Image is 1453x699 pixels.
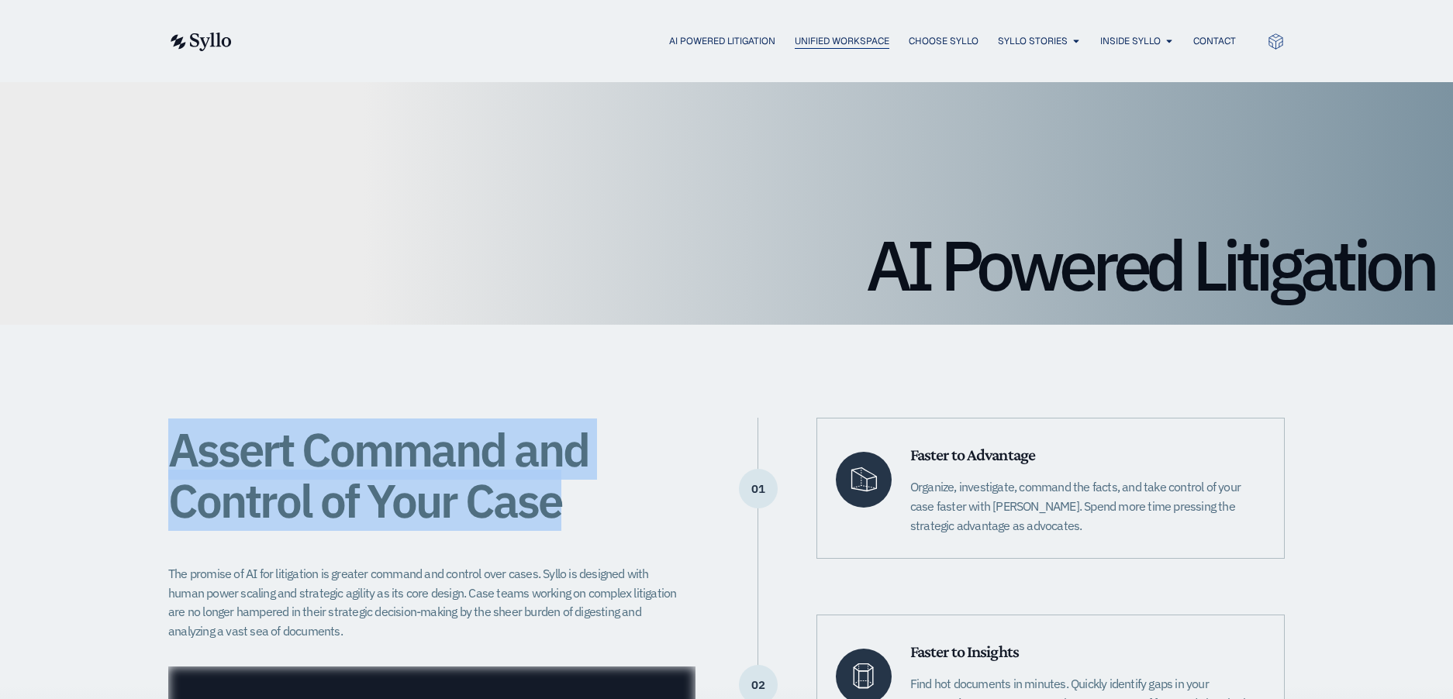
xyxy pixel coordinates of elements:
[19,230,1434,300] h1: AI Powered Litigation
[910,477,1265,535] p: Organize, investigate, command the facts, and take control of your case faster with [PERSON_NAME]...
[1100,34,1161,48] a: Inside Syllo
[998,34,1068,48] a: Syllo Stories
[910,445,1035,464] span: Faster to Advantage
[168,564,686,641] p: The promise of AI for litigation is greater command and control over cases. Syllo is designed wit...
[909,34,978,48] a: Choose Syllo
[1193,34,1236,48] a: Contact
[739,488,778,490] p: 01
[263,34,1236,49] nav: Menu
[795,34,889,48] a: Unified Workspace
[739,684,778,686] p: 02
[910,642,1019,661] span: Faster to Insights
[669,34,775,48] a: AI Powered Litigation
[168,33,232,51] img: syllo
[168,418,588,531] span: Assert Command and Control of Your Case
[263,34,1236,49] div: Menu Toggle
